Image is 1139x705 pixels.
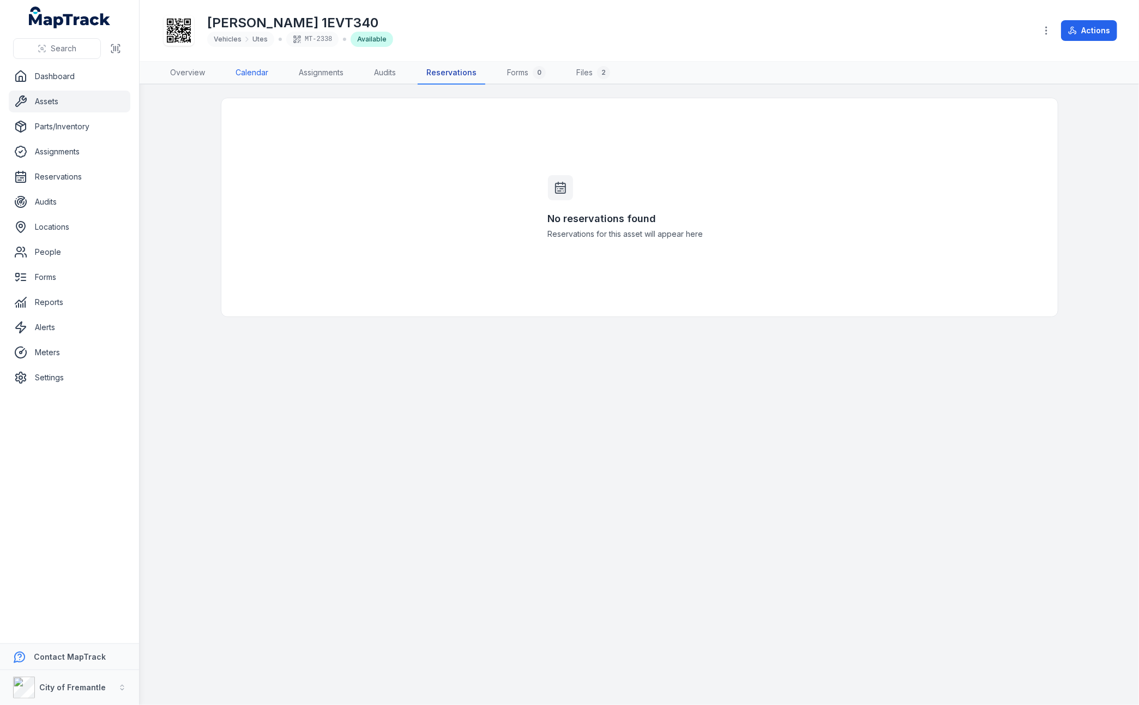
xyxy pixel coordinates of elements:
[9,367,130,389] a: Settings
[9,266,130,288] a: Forms
[548,229,731,240] span: Reservations for this asset will appear here
[34,652,106,661] strong: Contact MapTrack
[9,91,130,112] a: Assets
[286,32,339,47] div: MT-2338
[418,62,485,85] a: Reservations
[1061,20,1117,41] button: Actions
[9,291,130,313] a: Reports
[29,7,111,28] a: MapTrack
[365,62,405,85] a: Audits
[9,116,130,138] a: Parts/Inventory
[290,62,352,85] a: Assignments
[498,62,555,85] a: Forms0
[39,683,106,692] strong: City of Fremantle
[533,66,546,79] div: 0
[227,62,277,85] a: Calendar
[9,342,130,363] a: Meters
[9,191,130,213] a: Audits
[9,241,130,263] a: People
[548,211,731,226] h3: No reservations found
[9,316,130,338] a: Alerts
[9,65,130,87] a: Dashboard
[252,35,268,44] span: Utes
[597,66,610,79] div: 2
[214,35,242,44] span: Vehicles
[161,62,214,85] a: Overview
[9,216,130,238] a: Locations
[51,43,76,54] span: Search
[351,32,393,47] div: Available
[9,166,130,188] a: Reservations
[207,14,393,32] h1: [PERSON_NAME] 1EVT340
[13,38,101,59] button: Search
[9,141,130,163] a: Assignments
[568,62,619,85] a: Files2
